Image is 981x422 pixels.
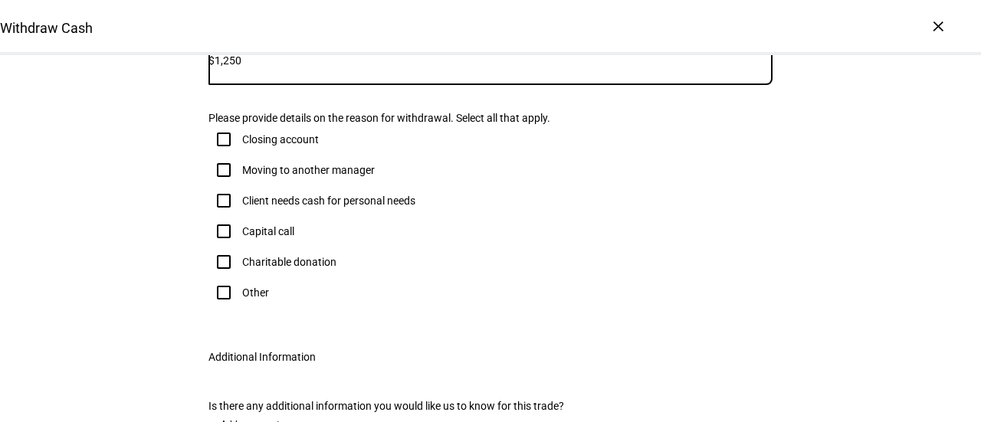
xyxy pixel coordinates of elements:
[208,54,215,67] span: $
[242,133,319,146] div: Closing account
[208,351,316,363] div: Additional Information
[242,256,336,268] div: Charitable donation
[926,14,950,38] div: ×
[242,286,269,299] div: Other
[208,112,773,124] div: Please provide details on the reason for withdrawal. Select all that apply.
[242,164,375,176] div: Moving to another manager
[242,195,415,207] div: Client needs cash for personal needs
[208,400,773,412] div: Is there any additional information you would like us to know for this trade?
[242,225,294,237] div: Capital call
